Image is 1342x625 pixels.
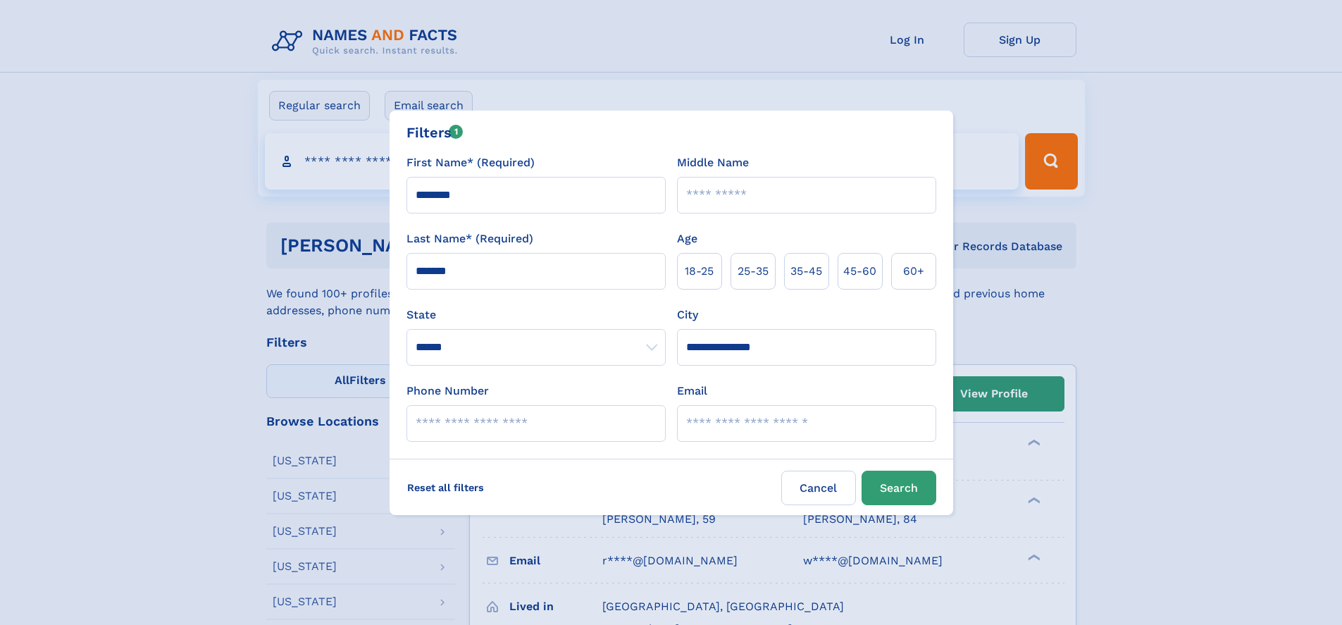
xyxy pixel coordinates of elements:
[903,263,924,280] span: 60+
[406,154,535,171] label: First Name* (Required)
[738,263,769,280] span: 25‑35
[677,383,707,400] label: Email
[862,471,936,505] button: Search
[398,471,493,505] label: Reset all filters
[677,154,749,171] label: Middle Name
[677,307,698,323] label: City
[406,230,533,247] label: Last Name* (Required)
[790,263,822,280] span: 35‑45
[406,122,464,143] div: Filters
[406,307,666,323] label: State
[406,383,489,400] label: Phone Number
[685,263,714,280] span: 18‑25
[843,263,876,280] span: 45‑60
[781,471,856,505] label: Cancel
[677,230,697,247] label: Age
